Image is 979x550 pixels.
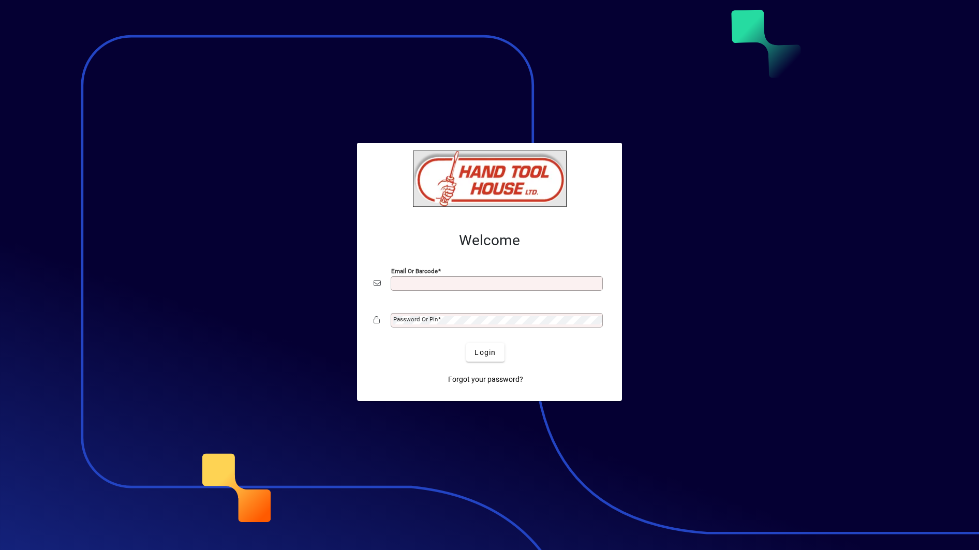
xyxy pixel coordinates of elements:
span: Forgot your password? [448,374,523,385]
mat-label: Password or Pin [393,316,438,323]
button: Login [466,343,504,362]
h2: Welcome [374,232,605,249]
a: Forgot your password? [444,370,527,389]
span: Login [474,347,496,358]
mat-label: Email or Barcode [391,267,438,275]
